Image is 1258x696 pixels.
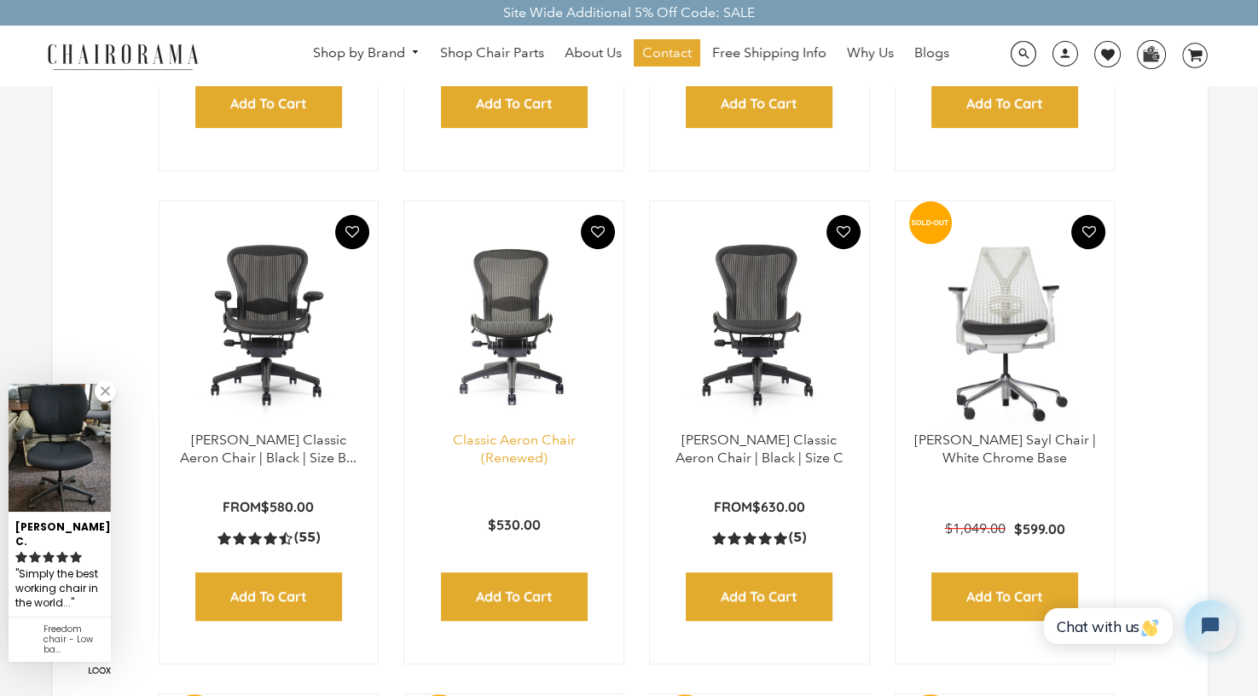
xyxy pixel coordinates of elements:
[177,218,362,432] a: Herman Miller Classic Aeron Chair | Black | Size B (Renewed) - chairorama Herman Miller Classic A...
[15,565,104,612] div: Simply the best working chair in the world....
[847,44,894,62] span: Why Us
[15,513,104,549] div: [PERSON_NAME]. C.
[281,39,981,71] nav: DesktopNavigation
[556,39,630,67] a: About Us
[421,218,606,432] a: Classic Aeron Chair (Renewed) - chairorama Classic Aeron Chair (Renewed) - chairorama
[667,218,852,432] a: Herman Miller Classic Aeron Chair | Black | Size C - chairorama Herman Miller Classic Aeron Chair...
[43,624,104,655] div: Freedom chair - Low back (Renewed)
[195,79,342,128] input: Add to Cart
[261,498,314,515] span: $580.00
[180,432,357,466] a: [PERSON_NAME] Classic Aeron Chair | Black | Size B...
[667,218,852,432] img: Herman Miller Classic Aeron Chair | Black | Size C - chairorama
[789,529,806,547] span: (5)
[931,79,1078,128] input: Add to Cart
[1138,41,1164,67] img: WhatsApp_Image_2024-07-12_at_16.23.01.webp
[581,215,615,249] button: Add To Wishlist
[914,44,949,62] span: Blogs
[335,215,369,249] button: Add To Wishlist
[752,498,805,515] span: $630.00
[70,551,82,563] svg: rating icon full
[712,44,826,62] span: Free Shipping Info
[453,432,576,466] a: Classic Aeron Chair (Renewed)
[1025,586,1250,666] iframe: Tidio Chat
[714,498,805,516] p: From
[634,39,700,67] a: Contact
[304,40,429,67] a: Shop by Brand
[421,218,606,432] img: Classic Aeron Chair (Renewed) - chairorama
[704,39,835,67] a: Free Shipping Info
[294,529,320,547] span: (55)
[913,218,1098,432] a: Herman Miller Sayl Chair | White Chrome Base - chairorama Herman Miller Sayl Chair | White Chrome...
[432,39,553,67] a: Shop Chair Parts
[686,572,832,621] input: Add to Cart
[911,217,948,226] text: SOLD-OUT
[217,529,320,547] a: 4.5 rating (55 votes)
[642,44,692,62] span: Contact
[945,520,1006,536] span: $1,049.00
[913,218,1098,432] img: Herman Miller Sayl Chair | White Chrome Base - chairorama
[675,432,843,466] a: [PERSON_NAME] Classic Aeron Chair | Black | Size C
[826,215,861,249] button: Add To Wishlist
[440,44,544,62] span: Shop Chair Parts
[914,432,1096,466] a: [PERSON_NAME] Sayl Chair | White Chrome Base
[9,384,111,512] img: Katie. C. review of Freedom chair - Low back (Renewed)
[906,39,958,67] a: Blogs
[441,79,588,128] input: Add to Cart
[223,498,314,516] p: From
[441,572,588,621] input: Add to Cart
[15,551,27,563] svg: rating icon full
[488,516,541,533] span: $530.00
[29,551,41,563] svg: rating icon full
[565,44,622,62] span: About Us
[1014,520,1065,537] span: $599.00
[38,41,208,71] img: chairorama
[177,218,362,432] img: Herman Miller Classic Aeron Chair | Black | Size B (Renewed) - chairorama
[712,529,806,547] a: 5.0 rating (5 votes)
[931,572,1078,621] input: Add to Cart
[56,551,68,563] svg: rating icon full
[838,39,902,67] a: Why Us
[195,572,342,621] input: Add to Cart
[43,551,55,563] svg: rating icon full
[686,79,832,128] input: Add to Cart
[1071,215,1105,249] button: Add To Wishlist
